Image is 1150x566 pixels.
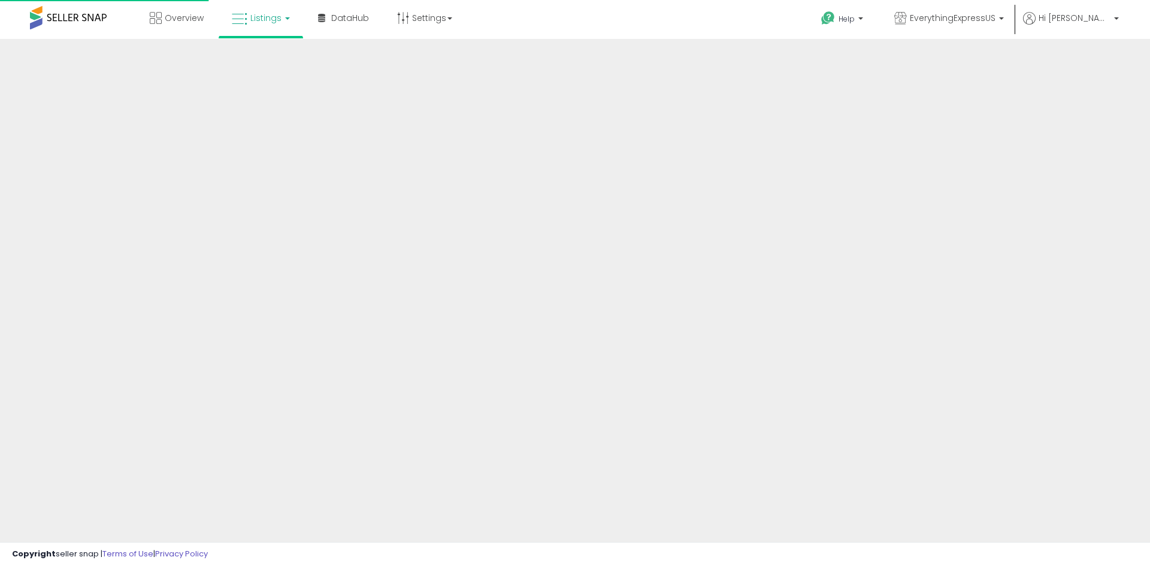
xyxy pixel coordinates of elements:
[1039,12,1110,24] span: Hi [PERSON_NAME]
[165,12,204,24] span: Overview
[839,14,855,24] span: Help
[250,12,282,24] span: Listings
[331,12,369,24] span: DataHub
[910,12,995,24] span: EverythingExpressUS
[812,2,875,39] a: Help
[1023,12,1119,39] a: Hi [PERSON_NAME]
[821,11,836,26] i: Get Help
